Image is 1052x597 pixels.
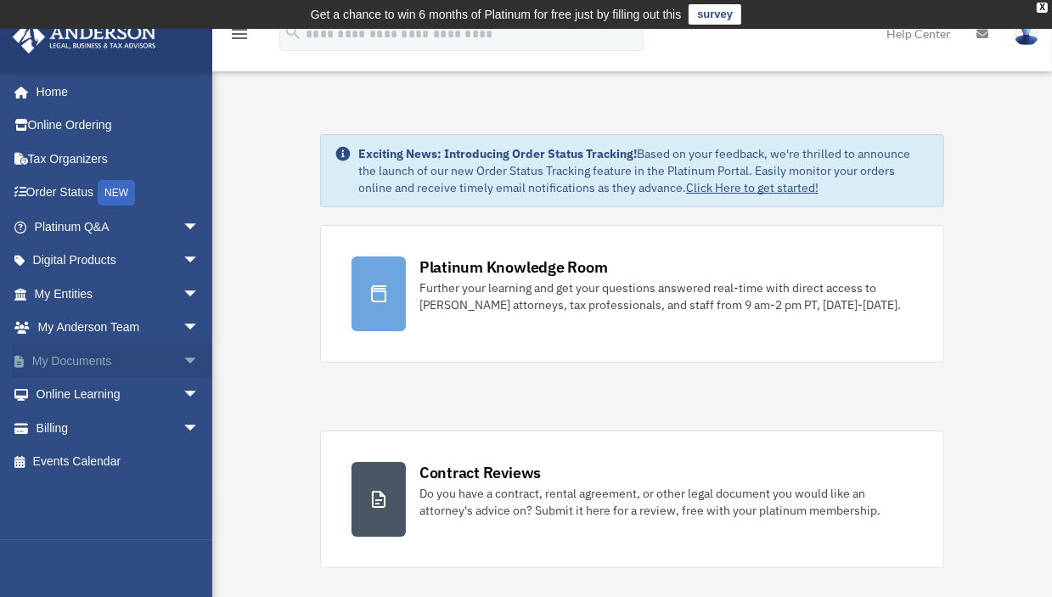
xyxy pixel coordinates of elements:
div: close [1037,3,1048,13]
strong: Exciting News: Introducing Order Status Tracking! [358,146,637,161]
a: survey [689,4,741,25]
div: NEW [98,180,135,206]
span: arrow_drop_down [183,210,217,245]
div: Platinum Knowledge Room [419,256,608,278]
a: Order StatusNEW [12,176,225,211]
span: arrow_drop_down [183,277,217,312]
a: My Anderson Teamarrow_drop_down [12,311,225,345]
div: Based on your feedback, we're thrilled to announce the launch of our new Order Status Tracking fe... [358,145,930,196]
div: Contract Reviews [419,462,541,483]
img: User Pic [1014,21,1039,46]
a: Click Here to get started! [686,180,819,195]
span: arrow_drop_down [183,411,217,446]
a: Digital Productsarrow_drop_down [12,244,225,278]
a: Tax Organizers [12,142,225,176]
a: My Entitiesarrow_drop_down [12,277,225,311]
a: Platinum Q&Aarrow_drop_down [12,210,225,244]
a: My Documentsarrow_drop_down [12,344,225,378]
a: menu [229,30,250,44]
span: arrow_drop_down [183,244,217,279]
div: Do you have a contract, rental agreement, or other legal document you would like an attorney's ad... [419,485,913,519]
a: Billingarrow_drop_down [12,411,225,445]
a: Online Ordering [12,109,225,143]
a: Online Learningarrow_drop_down [12,378,225,412]
div: Further your learning and get your questions answered real-time with direct access to [PERSON_NAM... [419,279,913,313]
a: Contract Reviews Do you have a contract, rental agreement, or other legal document you would like... [320,431,944,568]
span: arrow_drop_down [183,378,217,413]
img: Anderson Advisors Platinum Portal [8,20,161,54]
i: menu [229,24,250,44]
div: Get a chance to win 6 months of Platinum for free just by filling out this [311,4,682,25]
span: arrow_drop_down [183,344,217,379]
i: search [284,23,302,42]
a: Events Calendar [12,445,225,479]
span: arrow_drop_down [183,311,217,346]
a: Home [12,75,217,109]
a: Platinum Knowledge Room Further your learning and get your questions answered real-time with dire... [320,225,944,363]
